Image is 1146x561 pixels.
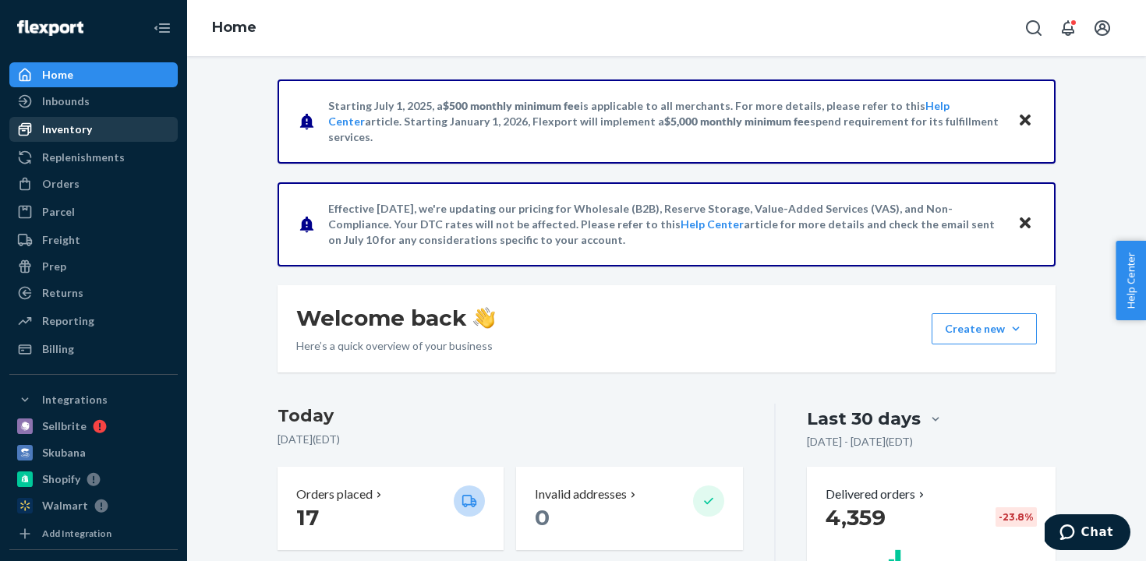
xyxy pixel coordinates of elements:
[42,93,90,109] div: Inbounds
[42,150,125,165] div: Replenishments
[147,12,178,44] button: Close Navigation
[296,304,495,332] h1: Welcome back
[42,341,74,357] div: Billing
[516,467,742,550] button: Invalid addresses 0
[42,285,83,301] div: Returns
[278,404,743,429] h3: Today
[9,171,178,196] a: Orders
[9,280,178,305] a: Returns
[1015,110,1035,132] button: Close
[296,338,495,354] p: Here’s a quick overview of your business
[42,67,73,83] div: Home
[42,204,75,220] div: Parcel
[9,414,178,439] a: Sellbrite
[296,504,319,531] span: 17
[9,309,178,333] a: Reporting
[328,201,1003,248] p: Effective [DATE], we're updating our pricing for Wholesale (B2B), Reserve Storage, Value-Added Se...
[42,527,111,540] div: Add Integration
[9,524,178,543] a: Add Integration
[826,485,928,503] button: Delivered orders
[807,407,921,431] div: Last 30 days
[9,117,178,142] a: Inventory
[443,99,580,112] span: $500 monthly minimum fee
[9,387,178,412] button: Integrations
[535,485,627,503] p: Invalid addresses
[681,217,744,231] a: Help Center
[996,507,1037,527] div: -23.8 %
[1116,241,1146,320] button: Help Center
[535,504,550,531] span: 0
[826,504,886,531] span: 4,359
[1018,12,1049,44] button: Open Search Box
[664,115,810,128] span: $5,000 monthly minimum fee
[9,440,178,465] a: Skubana
[42,259,66,274] div: Prep
[42,498,88,513] div: Walmart
[278,467,504,550] button: Orders placed 17
[807,434,913,450] p: [DATE] - [DATE] ( EDT )
[9,228,178,252] a: Freight
[932,313,1037,344] button: Create new
[1045,514,1130,553] iframe: Opens a widget where you can chat to one of our agents
[9,493,178,518] a: Walmart
[42,313,94,329] div: Reporting
[296,485,373,503] p: Orders placed
[42,232,80,248] div: Freight
[1087,12,1118,44] button: Open account menu
[42,176,80,192] div: Orders
[473,307,495,329] img: hand-wave emoji
[9,467,178,492] a: Shopify
[42,471,80,487] div: Shopify
[212,19,256,36] a: Home
[42,122,92,137] div: Inventory
[17,20,83,36] img: Flexport logo
[1015,213,1035,235] button: Close
[42,392,108,408] div: Integrations
[328,98,1003,145] p: Starting July 1, 2025, a is applicable to all merchants. For more details, please refer to this a...
[9,199,178,224] a: Parcel
[278,432,743,447] p: [DATE] ( EDT )
[9,62,178,87] a: Home
[42,418,87,434] div: Sellbrite
[42,445,86,460] div: Skubana
[200,5,269,51] ol: breadcrumbs
[9,337,178,362] a: Billing
[9,145,178,170] a: Replenishments
[1052,12,1084,44] button: Open notifications
[9,89,178,114] a: Inbounds
[9,254,178,279] a: Prep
